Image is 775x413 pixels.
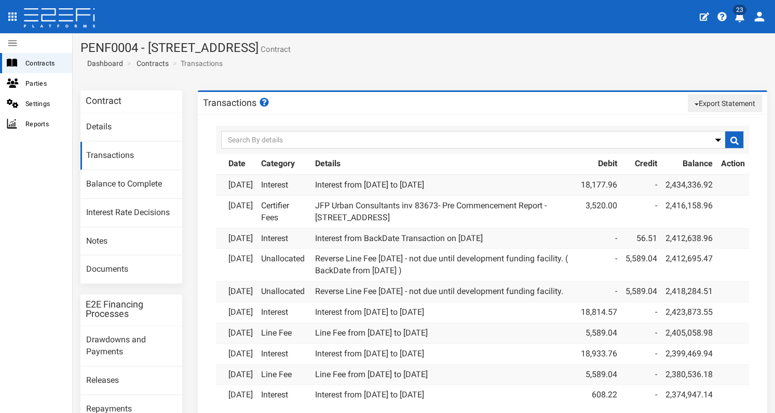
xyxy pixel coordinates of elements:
td: 5,589.04 [577,323,621,343]
span: Dashboard [83,59,123,68]
a: [DATE] [228,180,253,190]
td: 5,589.04 [577,364,621,385]
td: Line Fee [257,323,311,343]
a: Reverse Line Fee [DATE] - not due until development funding facility. [315,286,563,296]
a: Line Fee from [DATE] to [DATE] [315,369,428,379]
td: 2,412,638.96 [661,228,717,249]
td: Interest [257,175,311,195]
td: Interest [257,228,311,249]
td: 2,405,058.98 [661,323,717,343]
td: 2,434,336.92 [661,175,717,195]
td: - [621,175,661,195]
td: 3,520.00 [577,195,621,228]
a: [DATE] [228,233,253,243]
a: Interest Rate Decisions [80,199,182,227]
td: 2,423,873.55 [661,302,717,323]
span: Settings [25,98,64,110]
a: Interest from [DATE] to [DATE] [315,180,424,190]
td: - [577,228,621,249]
a: Interest from [DATE] to [DATE] [315,390,424,399]
a: [DATE] [228,307,253,317]
td: Interest [257,385,311,405]
a: [DATE] [228,390,253,399]
td: 2,374,947.14 [661,385,717,405]
td: - [621,385,661,405]
td: - [621,302,661,323]
a: [DATE] [228,286,253,296]
th: Date [224,154,257,175]
span: Reports [25,118,64,130]
td: 18,814.57 [577,302,621,323]
td: Interest [257,343,311,364]
th: Credit [621,154,661,175]
td: Interest [257,302,311,323]
td: Certifier Fees [257,195,311,228]
td: - [577,282,621,302]
td: - [621,195,661,228]
a: Dashboard [83,58,123,69]
th: Action [717,154,749,175]
td: 18,933.76 [577,343,621,364]
a: Interest from BackDate Transaction on [DATE] [315,233,483,243]
td: 2,399,469.94 [661,343,717,364]
th: Details [311,154,577,175]
li: Transactions [170,58,223,69]
a: Contracts [137,58,169,69]
td: 2,418,284.51 [661,282,717,302]
h3: Transactions [203,98,270,108]
td: 18,177.96 [577,175,621,195]
a: [DATE] [228,254,253,263]
a: [DATE] [228,328,253,338]
h3: E2E Financing Processes [86,300,177,318]
td: 2,416,158.96 [661,195,717,228]
td: 5,589.04 [621,249,661,282]
a: JFP Urban Consultants inv 83673- Pre Commencement Report - [STREET_ADDRESS] [315,201,547,222]
h1: PENF0004 - [STREET_ADDRESS] [80,41,767,55]
td: 608.22 [577,385,621,405]
h3: Contract [86,96,121,105]
td: - [621,364,661,385]
span: Contracts [25,57,64,69]
a: Documents [80,256,182,284]
a: Details [80,113,182,141]
td: 2,380,536.18 [661,364,717,385]
a: Transactions [80,142,182,170]
td: - [621,343,661,364]
a: [DATE] [228,201,253,210]
td: 56.51 [621,228,661,249]
a: Interest from [DATE] to [DATE] [315,349,424,358]
a: Reverse Line Fee [DATE] - not due until development funding facility. ( BackDate from [DATE] ) [315,254,568,275]
th: Debit [577,154,621,175]
td: 5,589.04 [621,282,661,302]
td: - [577,249,621,282]
a: Releases [80,367,182,395]
th: Category [257,154,311,175]
a: Line Fee from [DATE] to [DATE] [315,328,428,338]
td: 2,412,695.47 [661,249,717,282]
td: Unallocated [257,249,311,282]
td: Unallocated [257,282,311,302]
input: Search By details [221,131,744,149]
td: - [621,323,661,343]
small: Contract [259,46,291,54]
a: Drawdowns and Payments [80,326,182,366]
span: Parties [25,77,64,89]
td: Line Fee [257,364,311,385]
button: Export Statement [688,95,762,112]
a: [DATE] [228,369,253,379]
a: Interest from [DATE] to [DATE] [315,307,424,317]
th: Balance [661,154,717,175]
a: Balance to Complete [80,170,182,198]
a: [DATE] [228,349,253,358]
a: Notes [80,228,182,256]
